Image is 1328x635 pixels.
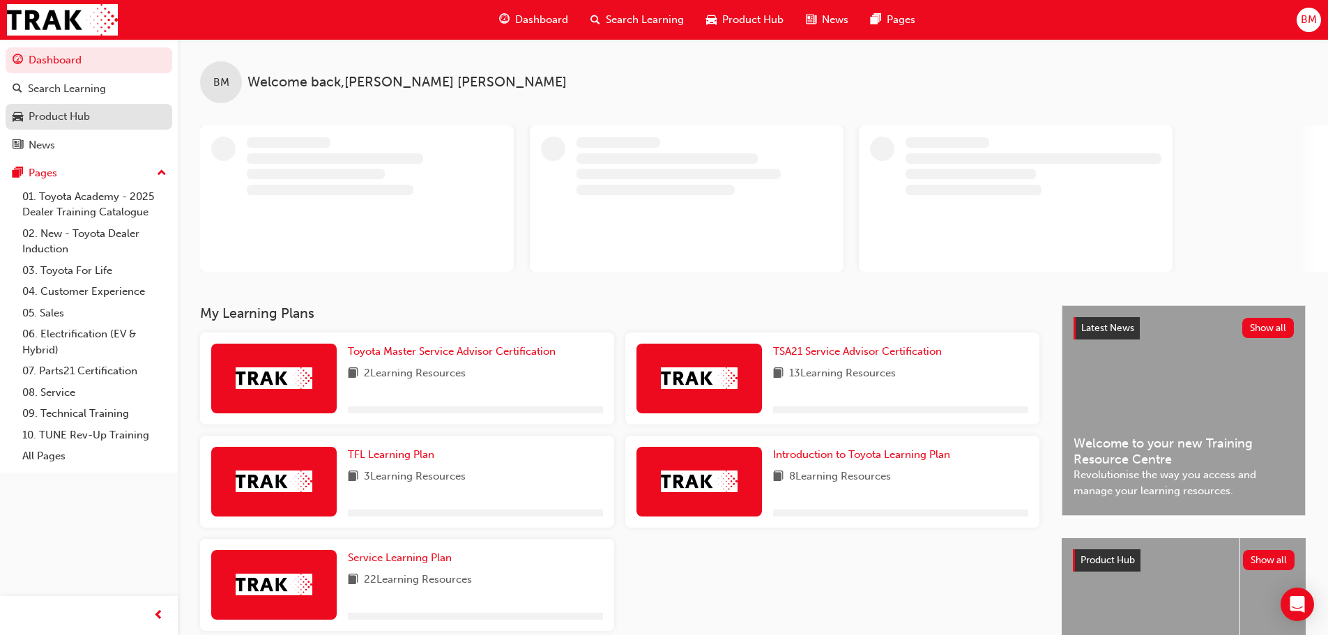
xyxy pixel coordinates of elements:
[348,468,358,486] span: book-icon
[348,447,440,463] a: TFL Learning Plan
[887,12,915,28] span: Pages
[348,344,561,360] a: Toyota Master Service Advisor Certification
[773,345,942,358] span: TSA21 Service Advisor Certification
[1297,8,1321,32] button: BM
[1281,588,1314,621] div: Open Intercom Messenger
[13,54,23,67] span: guage-icon
[795,6,860,34] a: news-iconNews
[29,165,57,181] div: Pages
[773,365,784,383] span: book-icon
[789,468,891,486] span: 8 Learning Resources
[364,468,466,486] span: 3 Learning Resources
[29,137,55,153] div: News
[17,260,172,282] a: 03. Toyota For Life
[247,75,567,91] span: Welcome back , [PERSON_NAME] [PERSON_NAME]
[1301,12,1317,28] span: BM
[773,344,947,360] a: TSA21 Service Advisor Certification
[200,305,1039,321] h3: My Learning Plans
[17,281,172,303] a: 04. Customer Experience
[348,551,452,564] span: Service Learning Plan
[17,424,172,446] a: 10. TUNE Rev-Up Training
[806,11,816,29] span: news-icon
[773,447,956,463] a: Introduction to Toyota Learning Plan
[515,12,568,28] span: Dashboard
[6,132,172,158] a: News
[499,11,510,29] span: guage-icon
[773,448,950,461] span: Introduction to Toyota Learning Plan
[1074,467,1294,498] span: Revolutionise the way you access and manage your learning resources.
[7,4,118,36] img: Trak
[1243,550,1295,570] button: Show all
[6,47,172,73] a: Dashboard
[348,345,556,358] span: Toyota Master Service Advisor Certification
[13,167,23,180] span: pages-icon
[488,6,579,34] a: guage-iconDashboard
[661,470,738,492] img: Trak
[153,607,164,625] span: prev-icon
[236,470,312,492] img: Trak
[606,12,684,28] span: Search Learning
[661,367,738,389] img: Trak
[364,365,466,383] span: 2 Learning Resources
[236,367,312,389] img: Trak
[17,445,172,467] a: All Pages
[1074,436,1294,467] span: Welcome to your new Training Resource Centre
[17,223,172,260] a: 02. New - Toyota Dealer Induction
[1074,317,1294,339] a: Latest NewsShow all
[6,160,172,186] button: Pages
[348,572,358,589] span: book-icon
[1081,554,1135,566] span: Product Hub
[6,76,172,102] a: Search Learning
[789,365,896,383] span: 13 Learning Resources
[822,12,848,28] span: News
[6,45,172,160] button: DashboardSearch LearningProduct HubNews
[17,382,172,404] a: 08. Service
[17,303,172,324] a: 05. Sales
[348,365,358,383] span: book-icon
[364,572,472,589] span: 22 Learning Resources
[17,323,172,360] a: 06. Electrification (EV & Hybrid)
[6,104,172,130] a: Product Hub
[29,109,90,125] div: Product Hub
[871,11,881,29] span: pages-icon
[17,186,172,223] a: 01. Toyota Academy - 2025 Dealer Training Catalogue
[17,403,172,424] a: 09. Technical Training
[1062,305,1306,516] a: Latest NewsShow allWelcome to your new Training Resource CentreRevolutionise the way you access a...
[17,360,172,382] a: 07. Parts21 Certification
[13,83,22,95] span: search-icon
[348,448,434,461] span: TFL Learning Plan
[1073,549,1295,572] a: Product HubShow all
[213,75,229,91] span: BM
[695,6,795,34] a: car-iconProduct Hub
[236,574,312,595] img: Trak
[860,6,926,34] a: pages-iconPages
[579,6,695,34] a: search-iconSearch Learning
[157,165,167,183] span: up-icon
[28,81,106,97] div: Search Learning
[722,12,784,28] span: Product Hub
[1081,322,1134,334] span: Latest News
[590,11,600,29] span: search-icon
[706,11,717,29] span: car-icon
[13,139,23,152] span: news-icon
[13,111,23,123] span: car-icon
[348,550,457,566] a: Service Learning Plan
[773,468,784,486] span: book-icon
[1242,318,1295,338] button: Show all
